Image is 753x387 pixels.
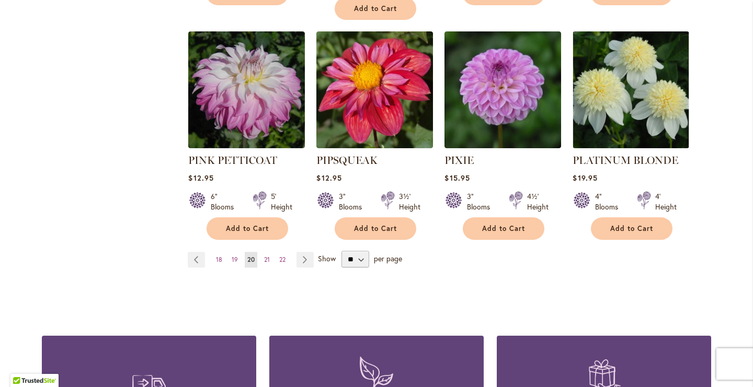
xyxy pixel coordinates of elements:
[444,31,561,148] img: PIXIE
[316,173,341,183] span: $12.95
[226,224,269,233] span: Add to Cart
[610,224,653,233] span: Add to Cart
[213,252,225,268] a: 18
[482,224,525,233] span: Add to Cart
[444,140,561,150] a: PIXIE
[463,217,544,240] button: Add to Cart
[261,252,272,268] a: 21
[211,191,240,212] div: 6" Blooms
[8,350,37,379] iframe: Launch Accessibility Center
[264,256,270,263] span: 21
[277,252,288,268] a: 22
[573,154,678,167] a: PLATINUM BLONDE
[188,173,213,183] span: $12.95
[354,4,397,13] span: Add to Cart
[655,191,677,212] div: 4' Height
[271,191,292,212] div: 5' Height
[188,154,277,167] a: PINK PETTICOAT
[527,191,549,212] div: 4½' Height
[318,253,336,263] span: Show
[188,31,305,148] img: Pink Petticoat
[232,256,238,263] span: 19
[335,217,416,240] button: Add to Cart
[316,140,433,150] a: PIPSQUEAK
[316,154,378,167] a: PIPSQUEAK
[279,256,286,263] span: 22
[207,217,288,240] button: Add to Cart
[247,256,255,263] span: 20
[573,140,689,150] a: PLATINUM BLONDE
[216,256,222,263] span: 18
[188,140,305,150] a: Pink Petticoat
[444,154,474,167] a: PIXIE
[444,173,470,183] span: $15.95
[591,217,672,240] button: Add to Cart
[229,252,241,268] a: 19
[374,253,402,263] span: per page
[339,191,368,212] div: 3" Blooms
[573,31,689,148] img: PLATINUM BLONDE
[573,173,597,183] span: $19.95
[354,224,397,233] span: Add to Cart
[316,31,433,148] img: PIPSQUEAK
[595,191,624,212] div: 4" Blooms
[399,191,420,212] div: 3½' Height
[467,191,496,212] div: 3" Blooms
